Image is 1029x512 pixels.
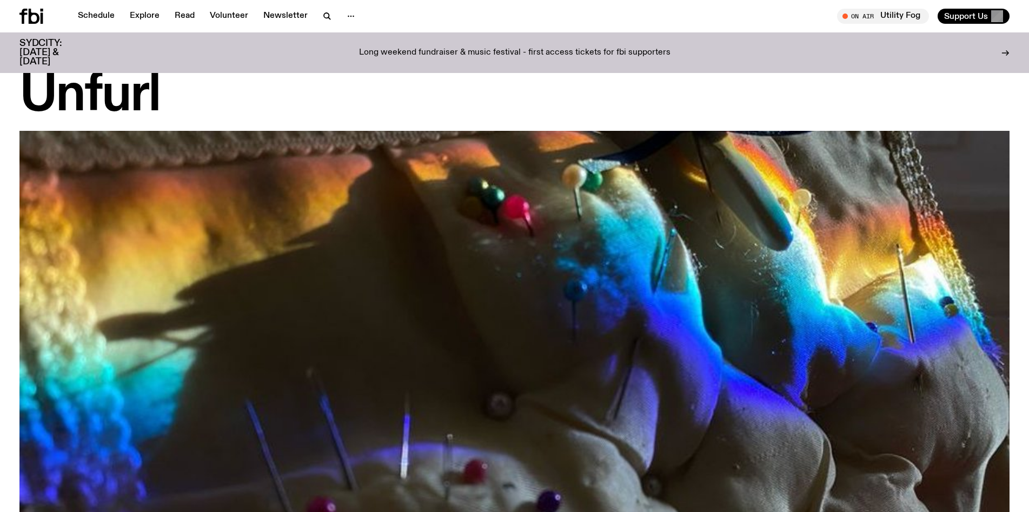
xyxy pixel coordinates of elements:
a: Explore [123,9,166,24]
button: Support Us [938,9,1010,24]
a: Volunteer [203,9,255,24]
p: Long weekend fundraiser & music festival - first access tickets for fbi supporters [359,48,670,58]
a: Read [168,9,201,24]
a: Newsletter [257,9,314,24]
button: On AirUtility Fog [837,9,929,24]
span: Support Us [944,11,988,21]
h3: SYDCITY: [DATE] & [DATE] [19,39,89,67]
h1: Unfurl [19,71,1010,120]
a: Schedule [71,9,121,24]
